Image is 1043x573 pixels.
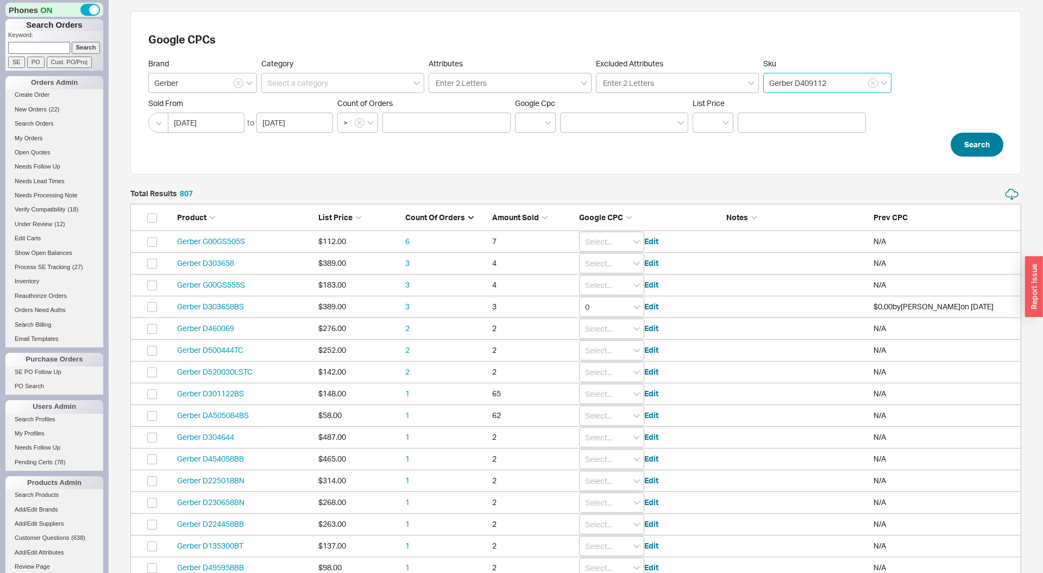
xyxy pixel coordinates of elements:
[405,280,410,289] a: 3
[579,406,644,426] input: Select...
[318,323,346,333] span: $276.00
[49,106,60,113] span: ( 22 )
[15,163,60,170] span: Needs Follow Up
[318,236,346,246] span: $112.00
[492,540,574,551] div: 2
[435,77,489,89] input: Attributes
[405,432,410,441] a: 1
[15,534,69,541] span: Customer Questions
[644,432,658,443] button: Edit
[492,279,574,290] div: 4
[874,213,908,222] span: Prev CPC
[492,432,574,443] div: 2
[318,476,346,485] span: $314.00
[318,212,400,223] div: List Price
[579,275,644,295] input: Select...
[5,161,103,172] a: Needs Follow Up
[5,89,103,101] a: Create Order
[405,258,410,267] a: 3
[15,264,70,270] span: Process SE Tracking
[633,435,640,440] svg: open menu
[726,213,748,222] span: Notes
[644,497,658,508] button: Edit
[177,541,243,550] a: Gerber D135300BT
[644,540,658,551] button: Edit
[644,345,658,356] button: Edit
[318,410,342,420] span: $58.00
[177,432,234,441] a: Gerber D304644
[40,4,53,16] span: ON
[15,206,66,213] span: Verify Compatibility
[579,449,644,469] input: Select...
[644,236,658,247] button: Edit
[405,519,410,528] a: 1
[5,219,103,230] a: Under Review(12)
[5,76,103,89] div: Orders Admin
[318,432,346,441] span: $487.00
[405,302,410,311] a: 3
[874,345,1015,356] div: N/A
[644,366,658,377] button: Edit
[677,121,684,125] svg: open menu
[405,212,487,223] div: Count of Orders
[579,427,644,447] input: Select...
[579,319,644,339] input: Select...
[5,476,103,489] div: Products Admin
[579,493,644,513] input: Select...
[177,454,244,463] a: Gerber D454058BB
[5,381,103,392] a: PO Search
[964,138,990,151] span: Search
[579,340,644,360] input: Select...
[15,221,52,227] span: Under Review
[405,323,410,333] a: 2
[177,213,206,222] span: Product
[5,532,103,544] a: Customer Questions(638)
[492,236,574,247] div: 7
[5,400,103,413] div: Users Admin
[644,410,658,421] button: Edit
[5,504,103,515] a: Add/Edit Brands
[180,189,193,198] span: 807
[492,497,574,508] div: 2
[318,541,346,550] span: $137.00
[874,475,1015,486] div: N/A
[874,432,1015,443] div: N/A
[318,497,346,507] span: $268.00
[492,366,574,377] div: 2
[633,414,640,418] svg: open menu
[5,118,103,129] a: Search Orders
[492,453,574,464] div: 2
[5,457,103,468] a: Pending Certs(78)
[405,213,465,222] span: Count of Orders
[261,73,424,93] input: Select a category
[874,388,1015,399] div: N/A
[874,540,1015,551] div: N/A
[644,279,658,290] button: Edit
[874,323,1015,334] div: N/A
[5,133,103,144] a: My Orders
[5,204,103,215] a: Verify Compatibility(18)
[763,59,776,68] span: Sku
[633,457,640,462] svg: open menu
[874,258,1015,269] div: N/A
[247,117,254,128] div: to
[633,283,640,288] svg: open menu
[177,212,313,223] div: Product
[644,301,658,312] button: Edit
[579,362,644,382] input: Select...
[318,454,346,463] span: $465.00
[633,327,640,331] svg: open menu
[318,563,342,572] span: $98.00
[177,280,245,289] a: Gerber G00GS555S
[644,388,658,399] button: Edit
[5,176,103,187] a: Needs Lead Times
[633,261,640,266] svg: open menu
[579,514,644,534] input: Select...
[72,264,83,270] span: ( 27 )
[148,34,216,45] h2: Google CPCs
[492,562,574,573] div: 2
[602,77,656,89] input: Excluded Attributes
[318,302,346,311] span: $389.00
[492,410,574,421] div: 62
[246,81,253,85] svg: open menu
